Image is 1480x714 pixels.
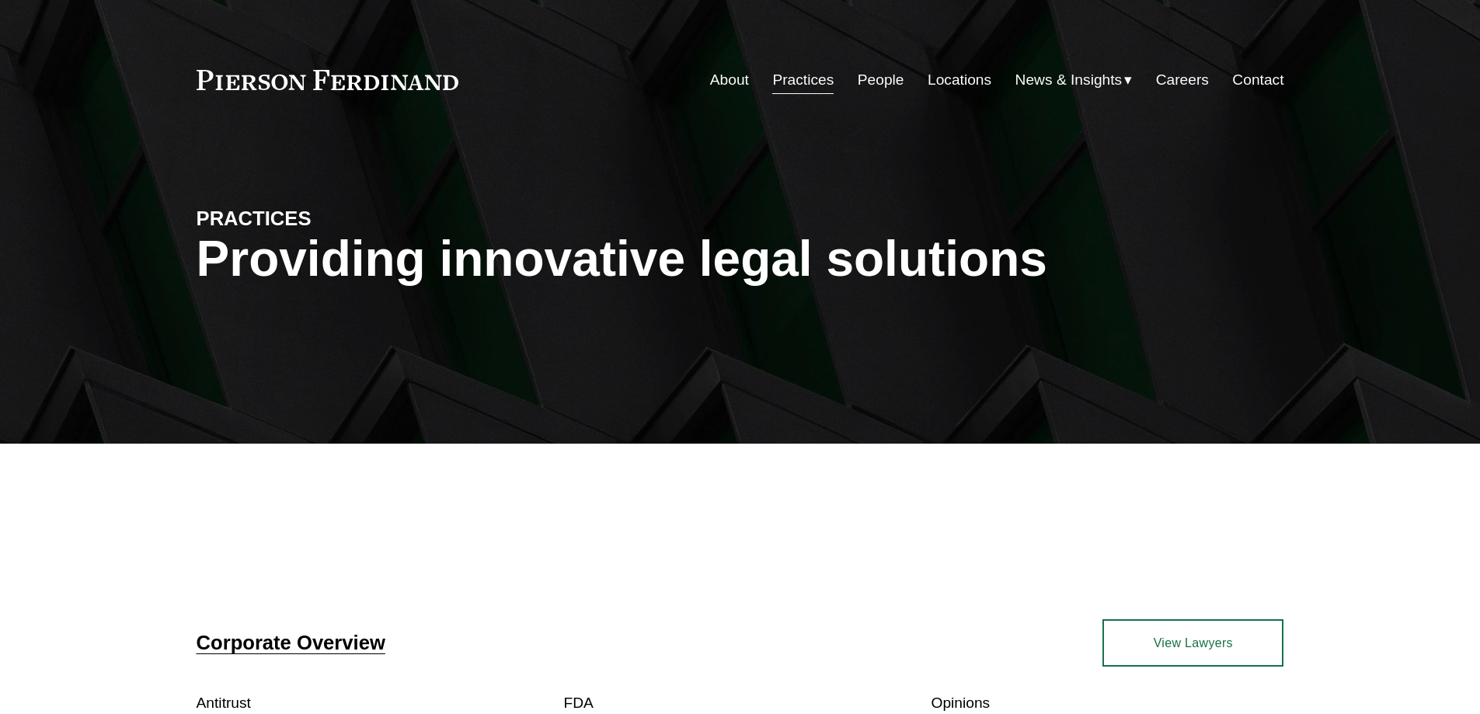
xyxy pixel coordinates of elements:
[197,231,1284,287] h1: Providing innovative legal solutions
[928,65,991,95] a: Locations
[858,65,904,95] a: People
[710,65,749,95] a: About
[772,65,834,95] a: Practices
[564,695,594,711] a: FDA
[931,695,990,711] a: Opinions
[1015,65,1133,95] a: folder dropdown
[197,206,468,231] h4: PRACTICES
[1015,67,1123,94] span: News & Insights
[1102,619,1283,666] a: View Lawyers
[197,632,385,653] a: Corporate Overview
[197,695,251,711] a: Antitrust
[1156,65,1209,95] a: Careers
[1232,65,1283,95] a: Contact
